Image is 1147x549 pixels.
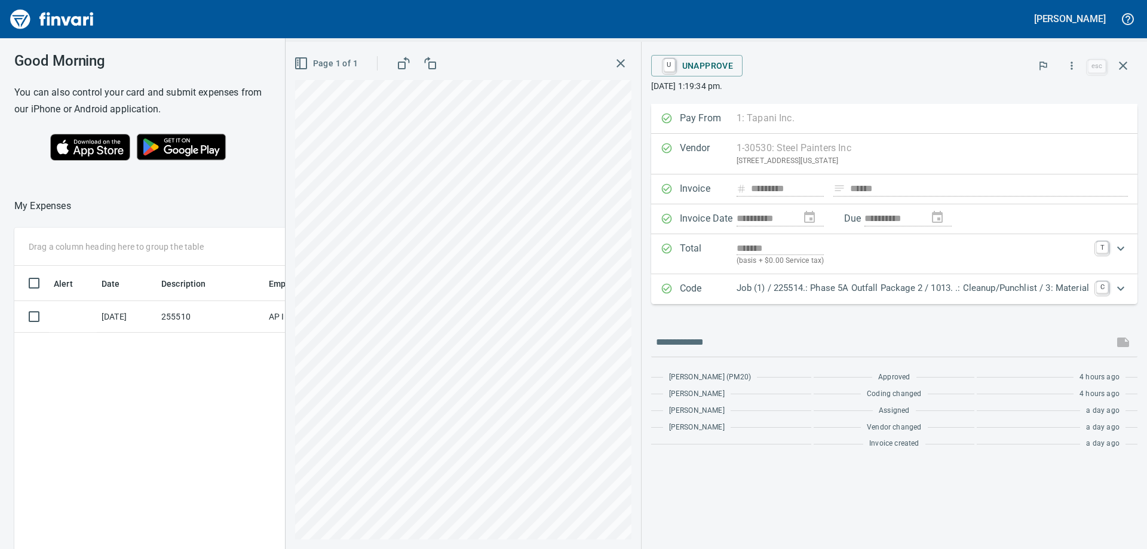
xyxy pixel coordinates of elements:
a: C [1096,281,1108,293]
h5: [PERSON_NAME] [1034,13,1106,25]
span: [PERSON_NAME] [669,422,725,434]
span: Approved [878,372,910,384]
span: Employee [269,277,307,291]
span: [PERSON_NAME] [669,388,725,400]
img: Download on the App Store [50,134,130,161]
span: Vendor changed [867,422,921,434]
span: Alert [54,277,73,291]
div: Expand [651,274,1137,304]
span: This records your message into the invoice and notifies anyone mentioned [1109,328,1137,357]
span: [PERSON_NAME] (PM20) [669,372,751,384]
p: Job (1) / 225514.: Phase 5A Outfall Package 2 / 1013. .: Cleanup/Punchlist / 3: Material [737,281,1089,295]
p: Total [680,241,737,267]
td: 255510 [157,301,264,333]
img: Finvari [7,5,97,33]
span: [PERSON_NAME] [669,405,725,417]
span: Alert [54,277,88,291]
span: Date [102,277,120,291]
a: U [664,59,675,72]
div: Expand [651,234,1137,274]
h3: Good Morning [14,53,268,69]
p: Code [680,281,737,297]
button: Flag [1030,53,1056,79]
a: esc [1088,60,1106,73]
a: T [1096,241,1108,253]
span: Page 1 of 1 [296,56,358,71]
span: Assigned [879,405,909,417]
h6: You can also control your card and submit expenses from our iPhone or Android application. [14,84,268,118]
span: Invoice created [869,438,919,450]
span: Employee [269,277,323,291]
p: [DATE] 1:19:34 pm. [651,80,1137,92]
td: AP Invoices [264,301,354,333]
span: Date [102,277,136,291]
span: Unapprove [661,56,734,76]
p: (basis + $0.00 Service tax) [737,255,1089,267]
span: a day ago [1086,422,1120,434]
button: [PERSON_NAME] [1031,10,1109,28]
img: Get it on Google Play [130,127,233,167]
span: a day ago [1086,405,1120,417]
button: Page 1 of 1 [292,53,363,75]
td: [DATE] [97,301,157,333]
span: Coding changed [867,388,921,400]
span: 4 hours ago [1079,388,1120,400]
span: Description [161,277,206,291]
p: Drag a column heading here to group the table [29,241,204,253]
p: My Expenses [14,199,71,213]
span: Close invoice [1085,51,1137,80]
button: UUnapprove [651,55,743,76]
span: 4 hours ago [1079,372,1120,384]
span: Description [161,277,222,291]
button: More [1059,53,1085,79]
span: a day ago [1086,438,1120,450]
nav: breadcrumb [14,199,71,213]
